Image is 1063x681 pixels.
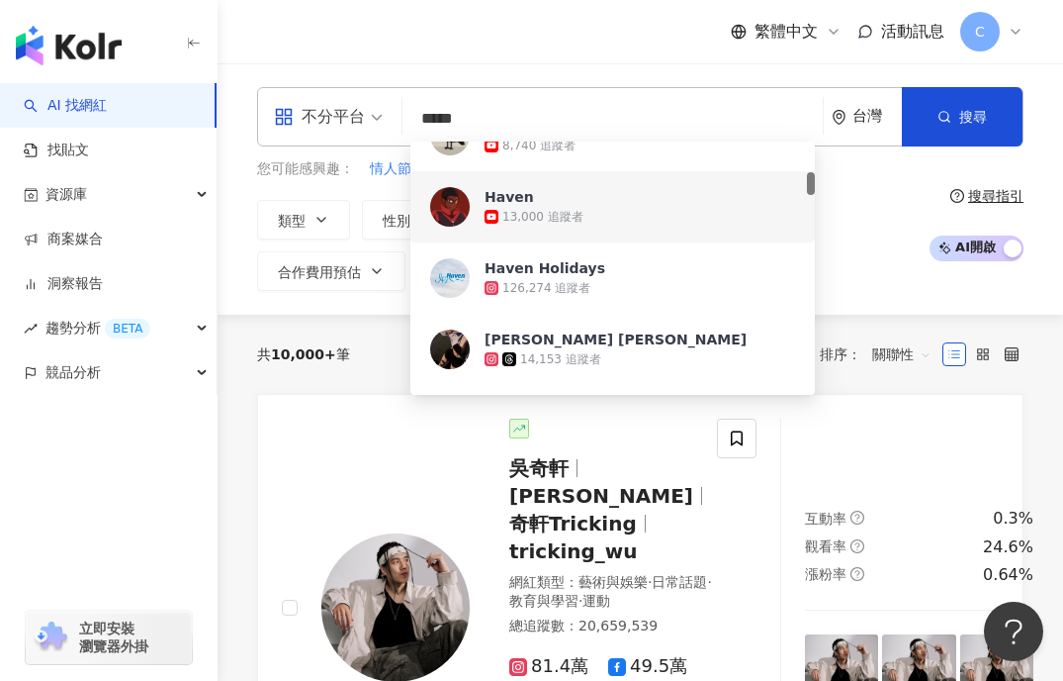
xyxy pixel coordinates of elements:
[608,656,687,677] span: 49.5萬
[485,330,747,349] div: [PERSON_NAME] [PERSON_NAME]
[993,508,1033,530] div: 0.3%
[278,264,361,280] span: 合作費用預估
[968,188,1023,204] div: 搜尋指引
[509,512,637,535] span: 奇軒Tricking
[852,108,902,125] div: 台灣
[805,511,846,527] span: 互動率
[502,138,576,154] div: 8,740 追蹤者
[24,96,107,116] a: searchAI 找網紅
[509,456,569,480] span: 吳奇軒
[832,110,846,125] span: environment
[983,536,1033,558] div: 24.6%
[278,213,306,229] span: 類型
[274,107,294,127] span: appstore
[652,574,707,590] span: 日常話題
[257,251,405,291] button: 合作費用預估
[509,539,638,563] span: tricking_wu
[502,280,590,297] div: 126,274 追蹤者
[754,21,818,43] span: 繁體中文
[950,189,964,203] span: question-circle
[369,158,412,180] button: 情人節
[984,602,1043,661] iframe: Help Scout Beacon - Open
[850,567,864,581] span: question-circle
[805,566,846,582] span: 漲粉率
[274,101,365,133] div: 不分平台
[430,330,470,369] img: KOL Avatar
[648,574,652,590] span: ·
[578,574,648,590] span: 藝術與娛樂
[582,593,610,609] span: 運動
[959,109,987,125] span: 搜尋
[257,346,350,362] div: 共 筆
[24,141,89,160] a: 找貼文
[707,574,711,590] span: ·
[509,656,588,677] span: 81.4萬
[902,87,1022,146] button: 搜尋
[370,159,411,179] span: 情人節
[257,159,354,179] span: 您可能感興趣：
[362,200,455,240] button: 性別
[509,617,723,636] div: 總追蹤數 ： 20,659,539
[975,21,985,43] span: C
[509,573,723,612] div: 網紅類型 ：
[983,564,1033,586] div: 0.64%
[430,187,470,227] img: KOL Avatar
[509,484,693,508] span: [PERSON_NAME]
[383,213,410,229] span: 性別
[485,258,605,278] div: Haven Holidays
[509,593,578,609] span: 教育與學習
[578,593,582,609] span: ·
[79,620,148,655] span: 立即安裝 瀏覽器外掛
[805,538,846,554] span: 觀看率
[24,230,103,249] a: 商案媒合
[24,322,38,336] span: rise
[257,200,350,240] button: 類型
[520,351,601,368] div: 14,153 追蹤者
[271,346,336,362] span: 10,000+
[485,187,534,207] div: Haven
[872,339,931,370] span: 關聯性
[881,22,944,41] span: 活動訊息
[430,258,470,298] img: KOL Avatar
[105,319,150,339] div: BETA
[24,274,103,294] a: 洞察報告
[850,539,864,553] span: question-circle
[850,511,864,525] span: question-circle
[45,350,101,395] span: 競品分析
[32,622,70,653] img: chrome extension
[502,209,583,226] div: 13,000 追蹤者
[45,172,87,217] span: 資源庫
[26,611,192,664] a: chrome extension立即安裝 瀏覽器外掛
[16,26,122,65] img: logo
[45,306,150,350] span: 趨勢分析
[820,339,942,370] div: 排序：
